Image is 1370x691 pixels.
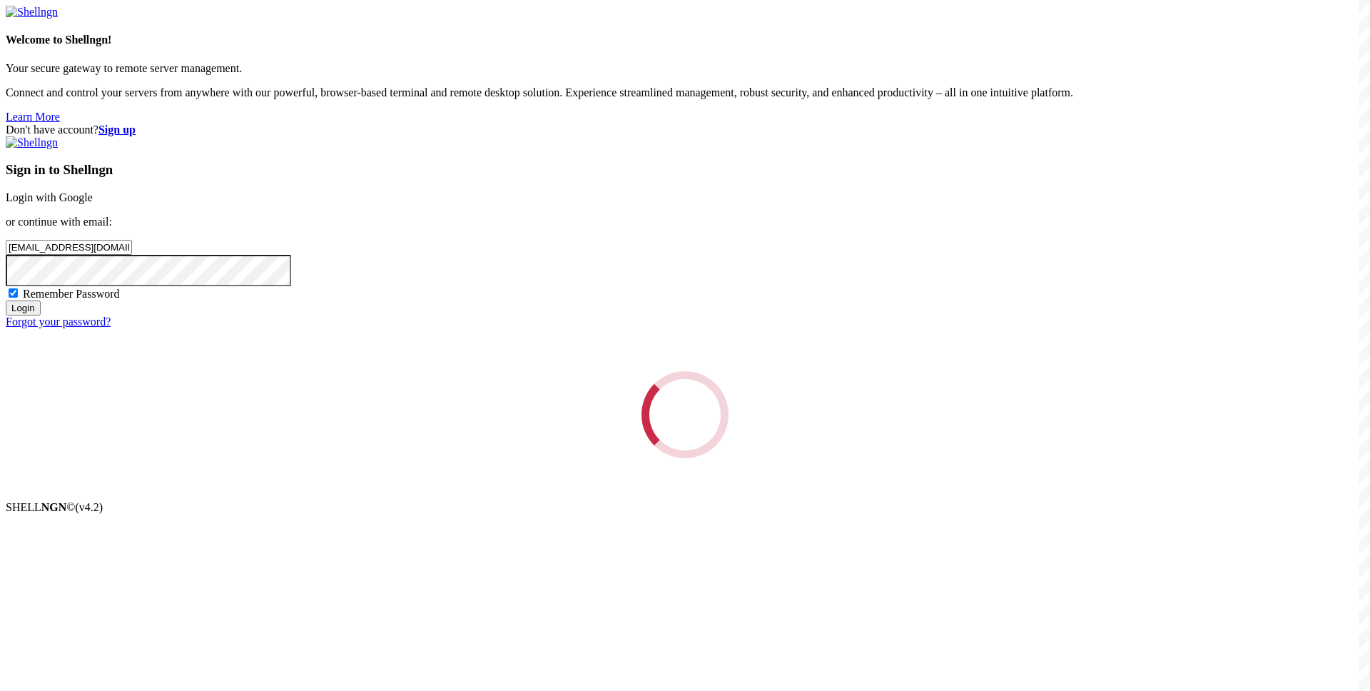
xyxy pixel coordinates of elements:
[76,501,103,513] span: 4.2.0
[41,501,67,513] b: NGN
[23,288,120,300] span: Remember Password
[6,316,111,328] a: Forgot your password?
[6,34,1364,46] h4: Welcome to Shellngn!
[6,216,1364,228] p: or continue with email:
[6,162,1364,178] h3: Sign in to Shellngn
[6,136,58,149] img: Shellngn
[98,123,136,136] a: Sign up
[6,62,1364,75] p: Your secure gateway to remote server management.
[9,288,18,298] input: Remember Password
[6,123,1364,136] div: Don't have account?
[6,501,103,513] span: SHELL ©
[6,191,93,203] a: Login with Google
[6,111,60,123] a: Learn More
[6,301,41,316] input: Login
[6,240,132,255] input: Email address
[6,86,1364,99] p: Connect and control your servers from anywhere with our powerful, browser-based terminal and remo...
[6,6,58,19] img: Shellngn
[625,355,746,475] div: Loading...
